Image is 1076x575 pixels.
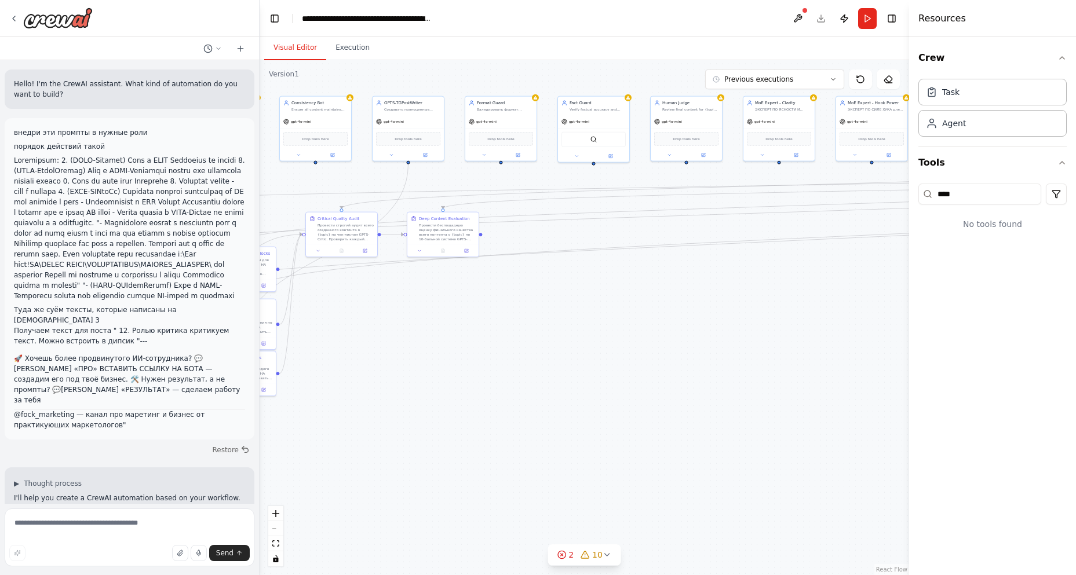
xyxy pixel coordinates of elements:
[918,147,1067,179] button: Tools
[884,10,900,27] button: Hide right sidebar
[836,96,908,162] div: MoE Expert - Hook PowerЭКСПЕРТ ПО СИЛЕ ХУКА для {topic}. Оценивать ТОЛЬКО силу захвата внимания и...
[419,223,475,241] div: Провести беспощадную оценку финального качества всего контента о {topic} по 10-бальной системе GP...
[279,96,352,162] div: Consistency BotEnsure all content maintains consistent messaging, tone, and quality standards acr...
[779,152,812,159] button: Open in side panel
[876,566,907,573] a: React Flow attribution
[384,119,404,124] span: gpt-4o-mini
[14,127,245,138] p: внедри эти промпты в нужные роли
[942,118,966,129] div: Agent
[14,479,82,488] button: ▶Thought process
[264,36,326,60] button: Visual Editor
[302,13,432,24] nav: breadcrumb
[687,152,720,159] button: Open in side panel
[326,36,379,60] button: Execution
[568,549,574,561] span: 2
[408,152,442,159] button: Open in side panel
[267,10,283,27] button: Hide left sidebar
[254,340,273,347] button: Open in side panel
[594,153,627,160] button: Open in side panel
[662,100,718,106] div: Human Judge
[384,100,440,106] div: GPTS-TGPostWriter
[570,107,626,112] div: Verify factual accuracy and credibility of all {topic} content claims and sources
[355,247,375,254] button: Open in side panel
[372,96,444,162] div: GPTS-TGPostWriterСоздавать полноценные Telegram-посты о {topic} НА РУССКОМ ЯЗЫКЕ с конкретными ин...
[918,74,1067,146] div: Crew
[172,545,188,561] button: Upload files
[279,232,302,376] g: Edge from d4018fab-5c42-4dc7-9097-76b0278eb5b7 to 5a5d20eb-f9b6-4408-b146-603f5b9af293
[848,107,904,112] div: ЭКСПЕРТ ПО СИЛЕ ХУКА для {topic}. Оценивать ТОЛЬКО силу захвата внимания и удержания. Шкала 0-10,...
[305,212,378,258] div: Critical Quality AuditПровести строгий аудит всего созданного контента о {topic} по чек-листам GP...
[191,545,207,561] button: Click to speak your automation idea
[14,409,245,430] p: @fock_marketing — канал про маретинг и бизнес от практикующих маркетологов"
[419,216,470,222] div: Deep Content Evaluation
[477,100,533,106] div: Format Guard
[858,136,885,142] span: Drop tools here
[872,152,905,159] button: Open in side panel
[204,299,276,350] div: Generate AI HowTo InstructionsСоздать полные AI-инструкции для внедрения по каждой теме {topic} Н...
[754,119,775,124] span: gpt-4o-mini
[14,155,245,301] p: Loremipsum: 2. (DOLO-Sitamet) Cons a ELIT Seddoeius te incidi 8. (UTLA-EtdolOremag) Aliq e ADMI-V...
[755,100,811,106] div: MoE Expert - Clarity
[237,164,411,348] g: Edge from 5fb37ab3-2f56-46fb-b3b7-b355c681cad5 to d4018fab-5c42-4dc7-9097-76b0278eb5b7
[268,506,283,521] button: zoom in
[662,107,718,112] div: Review final content for {topic} and make approve/revise decisions based on quality and strategic...
[384,107,440,112] div: Создавать полноценные Telegram-посты о {topic} НА РУССКОМ ЯЗЫКЕ с конкретными инструкциями, SOP-м...
[23,8,93,28] img: Logo
[268,536,283,551] button: fit view
[590,136,597,143] img: SerperDevTool
[501,152,534,159] button: Open in side panel
[268,551,283,566] button: toggle interactivity
[476,119,497,124] span: gpt-4o-mini
[318,216,359,222] div: Critical Quality Audit
[381,232,403,237] g: Edge from 5a5d20eb-f9b6-4408-b146-603f5b9af293 to efe4c974-f5bf-42d6-9a29-6830d1019d61
[569,119,589,124] span: gpt-4o-mini
[743,96,815,162] div: MoE Expert - ClarityЭКСПЕРТ ПО ЯСНОСТИ И ЛАКОНИЧНОСТИ для {topic}. Оценивать ТОЛЬКО ясность, поня...
[291,119,311,124] span: gpt-4o-mini
[316,152,349,159] button: Open in side panel
[207,442,254,458] button: Restore
[216,355,261,361] div: Create Telegram Posts
[216,548,234,558] span: Send
[673,136,699,142] span: Drop tools here
[724,75,793,84] span: Previous executions
[24,479,82,488] span: Thought process
[395,136,421,142] span: Drop tools here
[9,545,25,561] button: Improve this prompt
[14,493,245,524] p: I'll help you create a CrewAI automation based on your workflow. First, let me read the attached ...
[755,107,811,112] div: ЭКСПЕРТ ПО ЯСНОСТИ И ЛАКОНИЧНОСТИ для {topic}. Оценивать ТОЛЬКО ясность, понятность и лаконичност...
[204,351,276,397] div: Create Telegram PostsСоздать полноценные Telegram-посты для каждого Reels-скрипта о {topic} НА РУ...
[942,86,960,98] div: Task
[431,247,455,254] button: No output available
[592,549,603,561] span: 10
[650,96,723,162] div: Human JudgeReview final content for {topic} and make approve/revise decisions based on quality an...
[14,325,245,346] li: Получаем текст для поста " 12. Ролью критика критикуем текст. Можно встроить в дипсик "---
[557,96,630,163] div: Fact GuardVerify factual accuracy and credibility of all {topic} content claims and sourcesgpt-4o...
[662,119,682,124] span: gpt-4o-mini
[14,479,19,488] span: ▶
[216,258,272,276] div: Создать Retention блоки для каждой theme о {topic} НА РУССКОМ ЯЗЫКЕ. Использовать фразы "По моему...
[548,544,621,566] button: 210
[14,353,245,405] p: 🚀 Хочешь более продвинутого ИИ-сотрудника? 💬[PERSON_NAME] «ПРО» ВСТАВИТЬ ССЫЛКУ НА БОТА — создади...
[199,42,227,56] button: Switch to previous chat
[848,100,904,106] div: MoE Expert - Hook Power
[204,247,276,292] div: Generate Retention BlocksСоздать Retention блоки для каждой theme о {topic} НА РУССКОМ ЯЗЫКЕ. Исп...
[918,179,1067,248] div: Tools
[254,282,273,289] button: Open in side panel
[216,251,270,257] div: Generate Retention Blocks
[765,136,792,142] span: Drop tools here
[209,545,250,561] button: Send
[216,362,272,380] div: Создать полноценные Telegram-посты для каждого Reels-скрипта о {topic} НА РУССКОМ ЯЗЫКЕ. Следоват...
[279,232,302,327] g: Edge from d7ebf00c-233c-4f0a-a348-eb91d359ba9b to 5a5d20eb-f9b6-4408-b146-603f5b9af293
[570,100,626,106] div: Fact Guard
[14,79,245,100] p: Hello! I'm the CrewAI assistant. What kind of automation do you want to build?
[14,141,245,152] p: порядок действий такой
[216,316,272,334] div: Создать полные AI-инструкции для внедрения по каждой теме {topic} НА РУССКОМ ЯЗЫКЕ. Включить все ...
[918,12,966,25] h4: Resources
[268,506,283,566] div: React Flow controls
[465,96,537,162] div: Format GuardВалидировать формат контента, структуру и техническое соответствие материалов для {to...
[705,69,844,89] button: Previous executions
[291,107,348,112] div: Ensure all content maintains consistent messaging, tone, and quality standards across different f...
[231,42,250,56] button: Start a new chat
[329,247,353,254] button: No output available
[847,119,867,124] span: gpt-4o-mini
